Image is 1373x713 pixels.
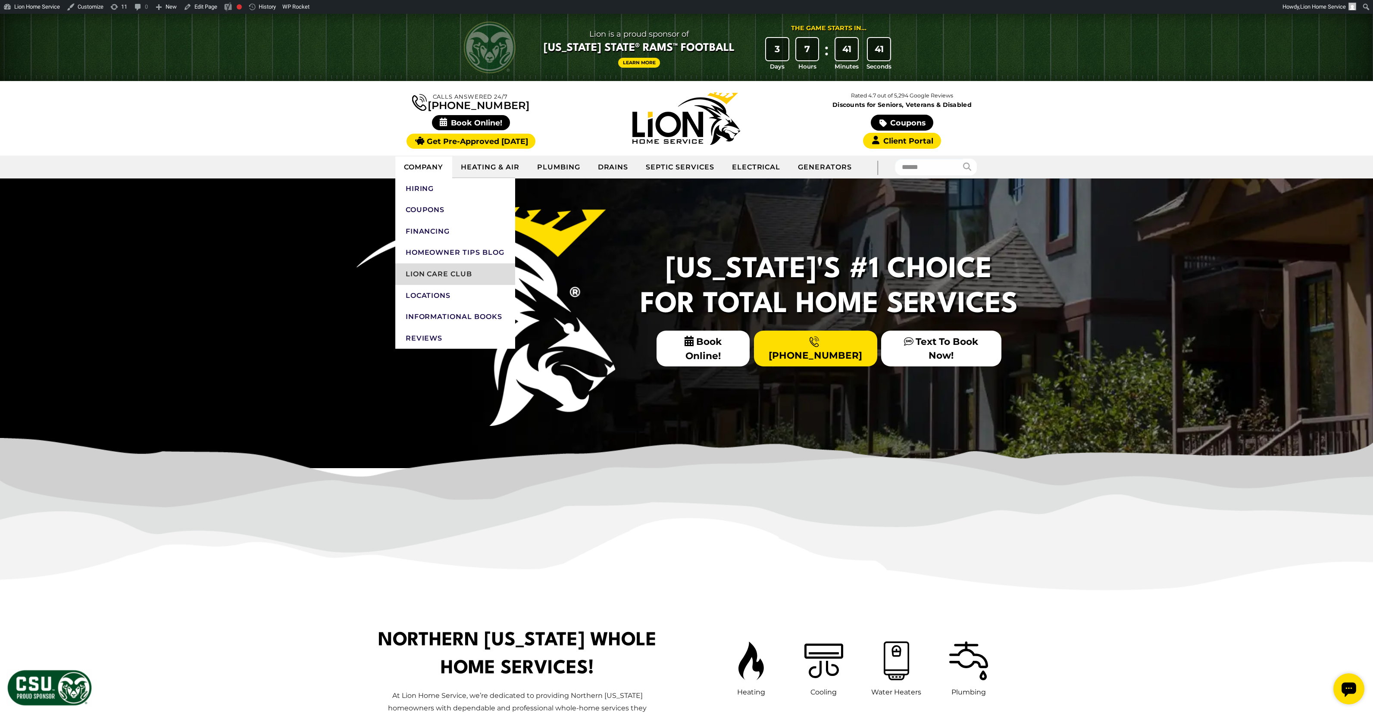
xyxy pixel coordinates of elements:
span: Hours [798,62,816,71]
a: Reviews [395,328,515,349]
div: 7 [796,38,819,60]
a: Water Heaters [871,637,921,698]
a: Heating [734,637,768,698]
img: CSU Rams logo [464,22,516,73]
span: Cooling [810,688,837,696]
a: Client Portal [863,133,941,149]
a: Septic Services [637,156,723,178]
div: Open chat widget [3,3,34,34]
a: [PHONE_NUMBER] [412,92,529,111]
div: 3 [766,38,788,60]
a: Homeowner Tips Blog [395,242,515,263]
a: Cooling [800,637,848,698]
span: Plumbing [951,688,986,696]
span: Heating [737,688,765,696]
a: [PHONE_NUMBER] [754,331,877,366]
a: Company [395,156,453,178]
a: Generators [789,156,860,178]
a: Text To Book Now! [881,331,1001,366]
a: Learn More [618,58,660,68]
a: Coupons [871,115,933,131]
a: Locations [395,285,515,306]
a: Electrical [723,156,790,178]
span: Minutes [835,62,859,71]
a: Financing [395,221,515,242]
span: Seconds [866,62,891,71]
img: Lion Home Service [632,92,740,145]
span: [US_STATE] State® Rams™ Football [544,41,735,56]
h2: [US_STATE]'s #1 Choice For Total Home Services [635,253,1023,322]
div: 41 [835,38,858,60]
a: Plumbing [945,637,992,698]
a: Lion Care Club [395,263,515,285]
div: The Game Starts in... [791,24,866,33]
a: Drains [589,156,638,178]
span: Lion Home Service [1300,3,1346,10]
a: Get Pre-Approved [DATE] [407,134,535,149]
div: | [860,156,895,178]
div: : [822,38,831,71]
div: 41 [868,38,890,60]
span: Discounts for Seniors, Veterans & Disabled [796,102,1008,108]
span: Book Online! [657,331,750,366]
a: Informational Books [395,306,515,328]
img: CSU Sponsor Badge [6,669,93,707]
div: Focus keyphrase not set [237,4,242,9]
p: Rated 4.7 out of 5,294 Google Reviews [794,91,1010,100]
a: Heating & Air [452,156,528,178]
span: Days [770,62,785,71]
span: Book Online! [432,115,510,130]
span: Water Heaters [871,688,921,696]
a: Plumbing [529,156,589,178]
h1: Northern [US_STATE] Whole Home Services! [377,627,657,683]
span: Lion is a proud sponsor of [544,27,735,41]
a: Hiring [395,178,515,200]
a: Coupons [395,199,515,221]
